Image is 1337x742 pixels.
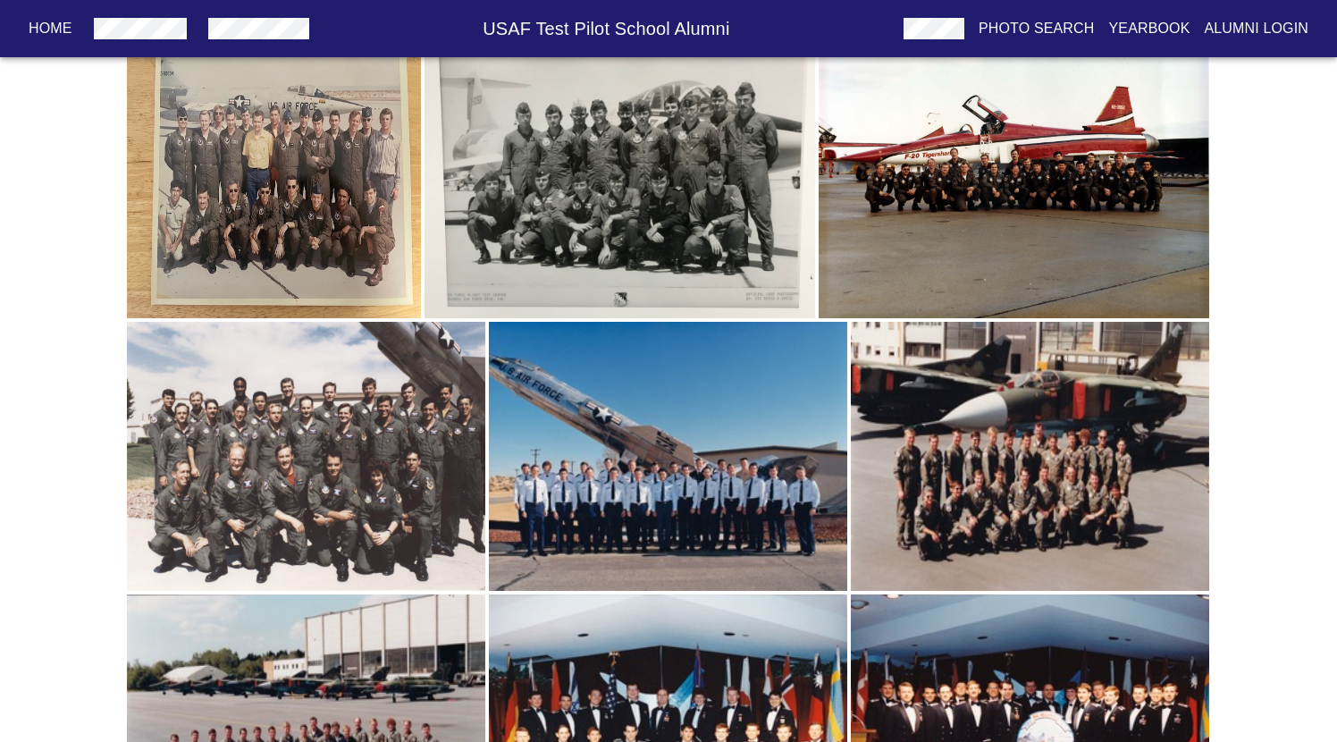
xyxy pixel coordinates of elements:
h6: USAF Test Pilot School Alumni [316,14,896,43]
img: Class 1972B - Individual identities in the photo are unknown at this point. If anyone can help id... [425,24,815,318]
img: Class 1991A - Class 1991A on their first day of TPS [489,322,847,592]
button: Yearbook [1101,13,1197,45]
button: Alumni Login [1198,13,1316,45]
p: Alumni Login [1205,18,1309,39]
img: Class 1971b [127,24,421,318]
button: Photo Search [971,13,1102,45]
img: Class 1991A - Class Field Trip [851,322,1209,592]
p: Yearbook [1108,18,1190,39]
img: Class 1982A [819,24,1209,318]
button: Home [21,13,80,45]
img: Class 1988A [127,322,485,592]
p: Home [29,18,72,39]
p: Photo Search [979,18,1095,39]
